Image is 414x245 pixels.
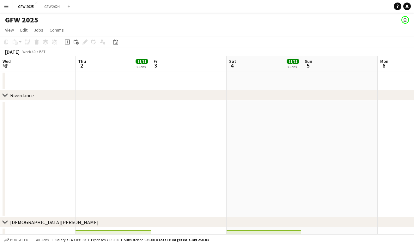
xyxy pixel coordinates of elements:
h1: GFW 2025 [5,15,38,25]
div: Riverdance [10,92,34,99]
button: GFW 2024 [39,0,65,13]
span: Thu [78,58,86,64]
div: BST [39,49,46,54]
span: Edit [20,27,27,33]
span: 6 [379,62,388,69]
span: Wed [3,58,11,64]
span: 1 [2,62,11,69]
div: Salary £149 093.83 + Expenses £130.00 + Subsistence £35.00 = [55,237,209,242]
a: Jobs [31,26,46,34]
a: View [3,26,16,34]
span: Total Budgeted £149 258.83 [158,237,209,242]
span: View [5,27,14,33]
span: 11/11 [287,59,299,64]
span: 11/11 [136,59,148,64]
div: [DATE] [5,49,20,55]
span: Sat [229,58,236,64]
span: 4 [228,62,236,69]
span: Fri [154,58,159,64]
span: 2 [77,62,86,69]
div: [DEMOGRAPHIC_DATA][PERSON_NAME] [10,219,99,225]
span: Jobs [34,27,43,33]
span: Budgeted [10,238,28,242]
button: Budgeted [3,236,29,243]
button: GFW 2025 [13,0,39,13]
span: Mon [380,58,388,64]
div: 3 Jobs [136,64,148,69]
span: Week 40 [21,49,37,54]
span: All jobs [35,237,50,242]
span: Sun [305,58,312,64]
app-user-avatar: Mike Bolton [401,16,409,24]
div: 3 Jobs [287,64,299,69]
span: 5 [304,62,312,69]
span: 3 [153,62,159,69]
span: Comms [50,27,64,33]
a: Edit [18,26,30,34]
a: Comms [47,26,66,34]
